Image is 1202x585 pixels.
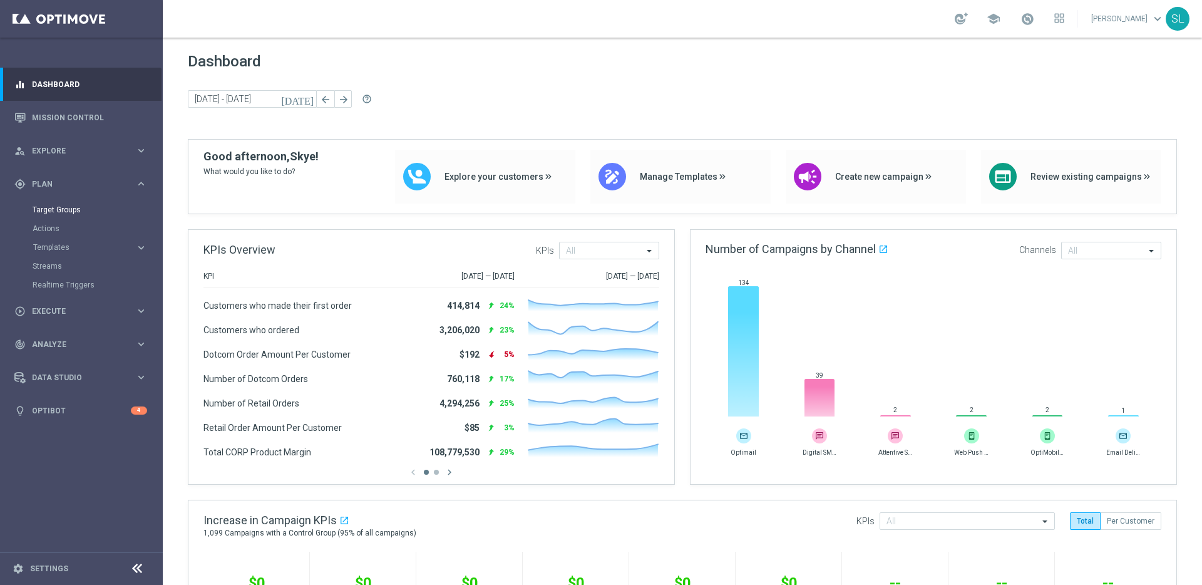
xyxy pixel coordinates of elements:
[14,372,135,383] div: Data Studio
[32,180,135,188] span: Plan
[14,406,148,416] button: lightbulb Optibot 4
[14,405,26,417] i: lightbulb
[33,219,162,238] div: Actions
[33,242,148,252] button: Templates keyboard_arrow_right
[32,374,135,381] span: Data Studio
[33,244,135,251] div: Templates
[32,68,147,101] a: Dashboard
[33,261,130,271] a: Streams
[14,339,26,350] i: track_changes
[14,79,26,90] i: equalizer
[32,101,147,134] a: Mission Control
[13,563,24,574] i: settings
[135,371,147,383] i: keyboard_arrow_right
[135,338,147,350] i: keyboard_arrow_right
[131,406,147,415] div: 4
[1151,12,1164,26] span: keyboard_arrow_down
[32,394,131,427] a: Optibot
[33,280,130,290] a: Realtime Triggers
[14,145,26,157] i: person_search
[32,341,135,348] span: Analyze
[135,305,147,317] i: keyboard_arrow_right
[14,113,148,123] button: Mission Control
[14,373,148,383] button: Data Studio keyboard_arrow_right
[14,146,148,156] button: person_search Explore keyboard_arrow_right
[1166,7,1189,31] div: SL
[33,200,162,219] div: Target Groups
[32,308,135,315] span: Execute
[33,276,162,294] div: Realtime Triggers
[135,145,147,157] i: keyboard_arrow_right
[14,179,26,190] i: gps_fixed
[33,238,162,257] div: Templates
[33,257,162,276] div: Streams
[1090,9,1166,28] a: [PERSON_NAME]keyboard_arrow_down
[14,339,135,350] div: Analyze
[32,147,135,155] span: Explore
[135,178,147,190] i: keyboard_arrow_right
[14,68,147,101] div: Dashboard
[14,394,147,427] div: Optibot
[14,339,148,349] button: track_changes Analyze keyboard_arrow_right
[33,244,123,251] span: Templates
[14,306,26,317] i: play_circle_outline
[14,306,135,317] div: Execute
[135,242,147,254] i: keyboard_arrow_right
[30,565,68,572] a: Settings
[14,80,148,90] button: equalizer Dashboard
[14,179,135,190] div: Plan
[14,145,135,157] div: Explore
[14,101,147,134] div: Mission Control
[987,12,1000,26] span: school
[33,224,130,234] a: Actions
[14,306,148,316] button: play_circle_outline Execute keyboard_arrow_right
[14,179,148,189] button: gps_fixed Plan keyboard_arrow_right
[33,205,130,215] a: Target Groups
